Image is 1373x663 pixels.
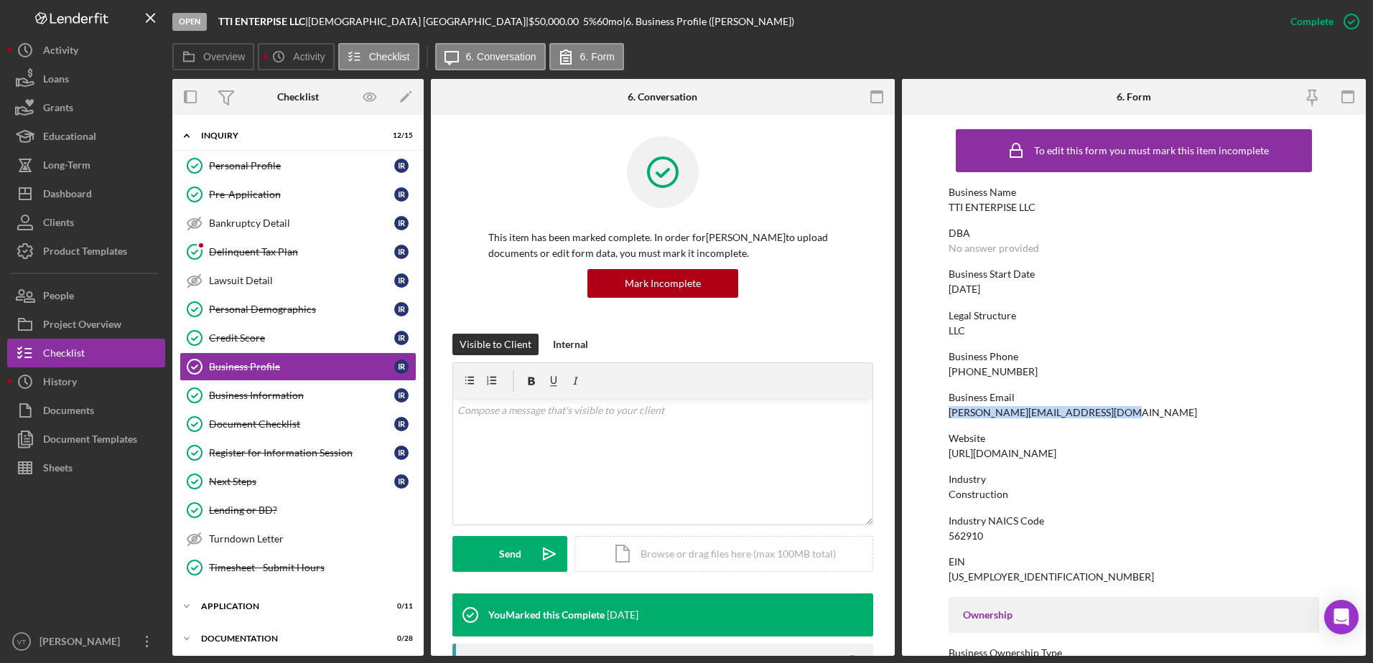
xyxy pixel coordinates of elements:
div: [PHONE_NUMBER] [949,366,1038,377]
button: Project Overview [7,310,165,339]
div: Checklist [43,339,85,371]
label: Overview [203,51,245,62]
div: I R [394,216,409,230]
div: Delinquent Tax Plan [209,246,394,258]
a: Pre-ApplicationIR [180,180,416,209]
div: Bankruptcy Detail [209,217,394,229]
div: Pre-Application [209,189,394,200]
a: Dashboard [7,179,165,208]
button: Loans [7,65,165,93]
button: Documents [7,396,165,425]
div: Credit Score [209,332,394,344]
div: Turndown Letter [209,533,416,545]
a: Business ProfileIR [180,352,416,381]
div: 6. Form [1117,91,1151,103]
button: People [7,281,165,310]
button: Complete [1276,7,1366,36]
a: Grants [7,93,165,122]
div: History [43,367,77,400]
div: Register for Information Session [209,447,394,459]
button: Internal [546,334,595,355]
div: Send [499,536,521,572]
div: Open Intercom Messenger [1324,600,1359,634]
div: [US_EMPLOYER_IDENTIFICATION_NUMBER] [949,571,1154,583]
a: Personal DemographicsIR [180,295,416,324]
b: TTI ENTERPISE LLC [218,15,305,27]
a: Bankruptcy DetailIR [180,209,416,238]
div: Personal Demographics [209,304,394,315]
div: I R [394,159,409,173]
div: I R [394,359,409,374]
button: Product Templates [7,237,165,265]
button: Overview [172,43,254,70]
a: Business InformationIR [180,381,416,410]
div: Lending or BD? [209,504,416,516]
div: People [43,281,74,314]
div: Documents [43,396,94,428]
div: Business Email [949,392,1320,403]
div: [DEMOGRAPHIC_DATA] [GEOGRAPHIC_DATA] | [308,16,529,27]
div: Grants [43,93,73,126]
div: Mark Incomplete [625,269,701,298]
a: Activity [7,36,165,65]
button: Long-Term [7,151,165,179]
div: Industry NAICS Code [949,515,1320,527]
div: Website [949,433,1320,444]
a: Register for Information SessionIR [180,438,416,467]
a: Clients [7,208,165,237]
div: I R [394,331,409,345]
div: Business Start Date [949,268,1320,280]
div: Personal Profile [209,160,394,171]
a: Lawsuit DetailIR [180,266,416,295]
div: [DATE] [949,283,980,295]
div: | 6. Business Profile ([PERSON_NAME]) [623,16,794,27]
div: [PERSON_NAME] [36,627,129,659]
div: Lawsuit Detail [209,275,394,286]
a: Delinquent Tax PlanIR [180,238,416,266]
div: Educational [43,122,96,154]
div: Document Checklist [209,418,394,430]
div: Checklist [277,91,319,103]
button: Visible to Client [452,334,539,355]
div: You Marked this Complete [488,609,605,621]
div: Complete [1290,7,1334,36]
div: I R [394,388,409,403]
p: This item has been marked complete. In order for [PERSON_NAME] to upload documents or edit form d... [488,230,837,262]
button: Send [452,536,567,572]
button: History [7,367,165,396]
div: To edit this form you must mark this item incomplete [1034,145,1269,156]
div: I R [394,302,409,316]
div: Industry [949,474,1320,485]
button: VT[PERSON_NAME] [7,627,165,656]
label: 6. Conversation [466,51,536,62]
div: Product Templates [43,237,127,269]
div: No answer provided [949,243,1039,254]
div: Open [172,13,207,31]
div: I R [394,187,409,202]
div: Legal Structure [949,310,1320,321]
button: Document Templates [7,425,165,453]
label: Activity [293,51,325,62]
div: Loans [43,65,69,97]
div: 12 / 15 [387,131,413,140]
a: Credit ScoreIR [180,324,416,352]
div: DBA [949,227,1320,239]
a: Educational [7,122,165,151]
div: Business Ownership Type [949,647,1320,659]
time: 2025-08-21 18:35 [607,609,638,621]
div: Business Phone [949,351,1320,362]
div: EIN [949,556,1320,568]
div: Inquiry [201,131,377,140]
button: Sheets [7,453,165,482]
div: Documentation [201,634,377,643]
div: $50,000.00 [529,16,583,27]
div: Business Profile [209,361,394,372]
label: 6. Form [580,51,615,62]
div: Project Overview [43,310,121,342]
